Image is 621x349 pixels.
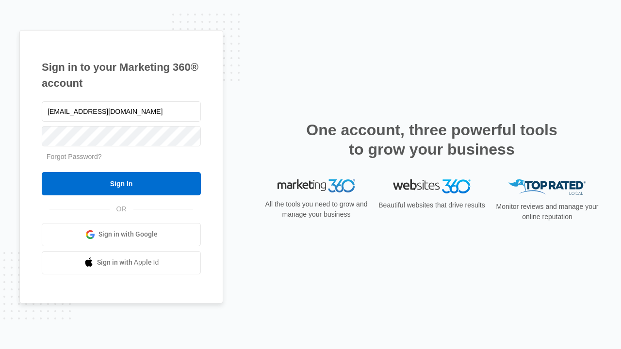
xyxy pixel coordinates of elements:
[97,257,159,268] span: Sign in with Apple Id
[278,179,355,193] img: Marketing 360
[493,202,602,222] p: Monitor reviews and manage your online reputation
[42,223,201,246] a: Sign in with Google
[508,179,586,195] img: Top Rated Local
[47,153,102,160] a: Forgot Password?
[42,59,201,91] h1: Sign in to your Marketing 360® account
[98,229,158,239] span: Sign in with Google
[377,200,486,210] p: Beautiful websites that drive results
[393,179,471,193] img: Websites 360
[303,120,560,159] h2: One account, three powerful tools to grow your business
[42,172,201,195] input: Sign In
[42,251,201,274] a: Sign in with Apple Id
[42,101,201,122] input: Email
[262,199,371,220] p: All the tools you need to grow and manage your business
[110,204,133,214] span: OR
